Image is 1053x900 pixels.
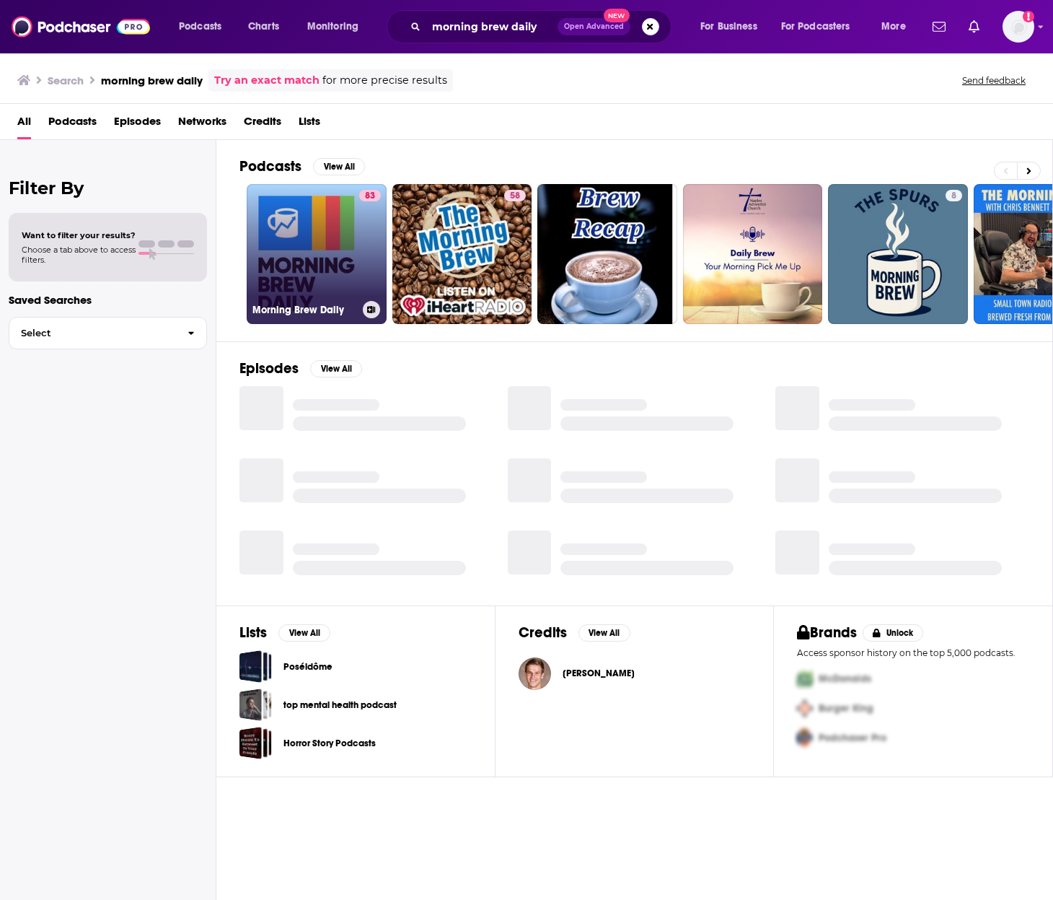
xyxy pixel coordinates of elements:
img: User Profile [1003,11,1034,43]
span: New [604,9,630,22]
a: Podcasts [48,110,97,139]
button: View All [578,624,630,642]
a: top mental health podcast [239,689,272,721]
button: View All [278,624,330,642]
a: EpisodesView All [239,359,362,377]
span: For Business [700,17,757,37]
h2: Lists [239,624,267,642]
svg: Add a profile image [1023,11,1034,22]
div: Search podcasts, credits, & more... [400,10,685,43]
span: 83 [365,189,375,204]
button: Unlock [863,624,924,642]
a: 58 [392,184,532,324]
a: Poséidôme [283,659,332,675]
span: More [881,17,906,37]
h3: morning brew daily [101,74,203,87]
button: open menu [690,15,775,38]
button: Send feedback [958,74,1030,87]
span: Burger King [819,702,873,715]
button: open menu [297,15,377,38]
a: Episodes [114,110,161,139]
button: View All [313,158,365,175]
button: open menu [871,15,924,38]
a: ListsView All [239,624,330,642]
a: Show notifications dropdown [963,14,985,39]
a: CreditsView All [519,624,630,642]
h2: Podcasts [239,157,301,175]
span: McDonalds [819,673,871,685]
a: Networks [178,110,226,139]
span: for more precise results [322,72,447,89]
a: PodcastsView All [239,157,365,175]
img: Podchaser - Follow, Share and Rate Podcasts [12,13,150,40]
span: For Podcasters [781,17,850,37]
a: Credits [244,110,281,139]
span: Want to filter your results? [22,230,136,240]
button: Toby HowellToby Howell [519,650,751,696]
p: Access sponsor history on the top 5,000 podcasts. [797,647,1029,658]
span: Podcasts [179,17,221,37]
a: Try an exact match [214,72,320,89]
input: Search podcasts, credits, & more... [426,15,558,38]
a: 8 [946,190,962,201]
h3: Morning Brew Daily [252,304,357,316]
p: Saved Searches [9,293,207,307]
a: Charts [239,15,288,38]
span: Monitoring [307,17,358,37]
span: Choose a tab above to access filters. [22,245,136,265]
img: First Pro Logo [791,664,819,694]
span: Charts [248,17,279,37]
a: Toby Howell [563,668,635,679]
img: Second Pro Logo [791,694,819,723]
h2: Filter By [9,178,207,198]
a: 58 [504,190,526,201]
img: Third Pro Logo [791,723,819,753]
h2: Episodes [239,359,299,377]
h2: Credits [519,624,567,642]
button: open menu [169,15,240,38]
span: 8 [951,189,956,204]
img: Toby Howell [519,657,551,690]
span: 58 [510,189,520,204]
button: Open AdvancedNew [558,18,630,35]
h2: Brands [797,624,857,642]
a: 8 [828,184,968,324]
span: Open Advanced [564,23,624,30]
span: Logged in as BerkMarc [1003,11,1034,43]
a: 83Morning Brew Daily [247,184,387,324]
a: All [17,110,31,139]
a: Horror Story Podcasts [239,727,272,759]
button: View All [310,360,362,377]
a: Show notifications dropdown [927,14,951,39]
a: 83 [359,190,381,201]
button: Show profile menu [1003,11,1034,43]
a: Lists [299,110,320,139]
a: Poséidôme [239,650,272,683]
h3: Search [48,74,84,87]
button: Select [9,317,207,349]
button: open menu [772,15,871,38]
span: [PERSON_NAME] [563,668,635,679]
span: Select [9,328,176,338]
a: Horror Story Podcasts [283,735,376,751]
a: top mental health podcast [283,697,397,713]
span: Podchaser Pro [819,732,886,744]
